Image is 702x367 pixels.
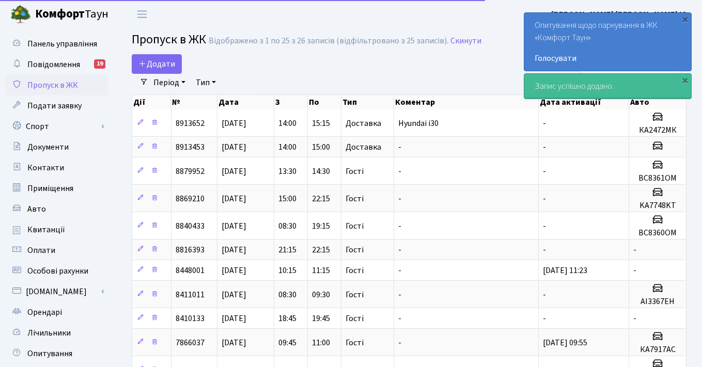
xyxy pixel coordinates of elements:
span: - [543,118,546,129]
span: 11:00 [312,337,330,348]
span: 8411011 [176,289,205,300]
span: - [633,265,636,276]
a: Голосувати [535,52,681,65]
span: Квитанції [27,224,65,235]
div: Відображено з 1 по 25 з 26 записів (відфільтровано з 25 записів). [209,36,448,46]
span: 8879952 [176,166,205,177]
span: Повідомлення [27,59,80,70]
span: 08:30 [278,220,297,232]
div: × [680,75,690,85]
span: Гості [346,167,364,175]
th: По [308,95,341,109]
span: Опитування [27,348,72,359]
a: Тип [192,74,220,91]
a: Авто [5,199,108,219]
span: 19:45 [312,313,330,324]
span: [DATE] 11:23 [543,265,587,276]
th: Дата [217,95,274,109]
a: Повідомлення19 [5,54,108,75]
span: - [543,220,546,232]
div: 19 [94,59,105,69]
span: [DATE] [222,141,246,153]
span: - [398,265,401,276]
span: Приміщення [27,183,73,194]
a: Особові рахунки [5,261,108,281]
span: - [543,313,546,324]
span: 8913652 [176,118,205,129]
button: Переключити навігацію [129,6,155,23]
span: Пропуск в ЖК [132,30,206,49]
h5: АІ3367EH [633,297,682,307]
span: [DATE] 09:55 [543,337,587,348]
h5: KA7748KT [633,201,682,211]
span: 8840433 [176,220,205,232]
span: - [633,244,636,256]
span: [DATE] [222,166,246,177]
span: 13:30 [278,166,297,177]
a: Додати [132,54,182,74]
a: [DOMAIN_NAME] [5,281,108,302]
span: - [398,166,401,177]
span: Лічильники [27,327,71,339]
a: Приміщення [5,178,108,199]
span: 09:45 [278,337,297,348]
span: Гості [346,314,364,323]
h5: КА2472МК [633,125,682,135]
th: Дата активації [539,95,629,109]
div: × [680,14,690,24]
a: Опитування [5,343,108,364]
span: [DATE] [222,193,246,204]
span: 22:15 [312,244,330,256]
span: Hyundai i30 [398,118,439,129]
th: № [171,95,217,109]
a: Квитанції [5,219,108,240]
div: Запис успішно додано. [524,74,691,99]
span: 22:15 [312,193,330,204]
span: - [543,141,546,153]
span: 14:30 [312,166,330,177]
span: 21:15 [278,244,297,256]
span: 11:15 [312,265,330,276]
span: Документи [27,141,69,153]
span: 8869210 [176,193,205,204]
span: - [633,313,636,324]
span: Оплати [27,245,55,256]
span: [DATE] [222,313,246,324]
span: [DATE] [222,289,246,300]
span: - [398,337,401,348]
span: Гості [346,339,364,347]
span: Контакти [27,162,64,173]
span: - [543,166,546,177]
a: [PERSON_NAME] [PERSON_NAME] Ю. [551,8,690,21]
a: Документи [5,137,108,157]
span: 08:30 [278,289,297,300]
span: [DATE] [222,337,246,348]
a: Період [149,74,190,91]
span: 15:00 [278,193,297,204]
a: Контакти [5,157,108,178]
span: Гості [346,266,364,275]
th: Коментар [394,95,539,109]
span: 09:30 [312,289,330,300]
img: logo.png [10,4,31,25]
a: Пропуск в ЖК [5,75,108,95]
span: Гості [346,246,364,254]
a: Орендарі [5,302,108,323]
a: Панель управління [5,34,108,54]
b: [PERSON_NAME] [PERSON_NAME] Ю. [551,9,690,20]
span: Особові рахунки [27,265,88,277]
span: 15:15 [312,118,330,129]
span: Доставка [346,119,381,127]
span: 7866037 [176,337,205,348]
span: [DATE] [222,118,246,129]
span: Авто [27,203,46,215]
span: 8410133 [176,313,205,324]
span: Таун [35,6,108,23]
a: Лічильники [5,323,108,343]
span: - [398,220,401,232]
span: [DATE] [222,220,246,232]
span: - [398,313,401,324]
span: Орендарі [27,307,62,318]
span: 19:15 [312,220,330,232]
span: 18:45 [278,313,297,324]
